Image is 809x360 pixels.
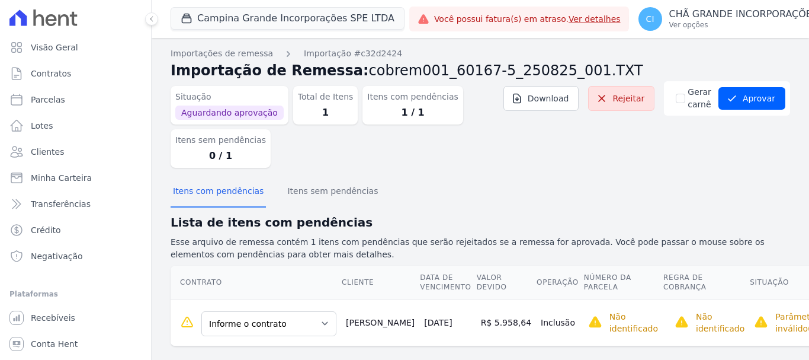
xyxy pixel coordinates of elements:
span: Parcelas [31,94,65,106]
p: Não identificado [696,311,744,334]
a: Minha Carteira [5,166,146,190]
a: Conta Hent [5,332,146,356]
th: Operação [536,266,583,300]
a: Lotes [5,114,146,138]
span: Lotes [31,120,53,132]
td: R$ 5.958,64 [476,299,536,346]
dd: 1 [298,106,354,120]
a: Transferências [5,192,146,216]
dt: Total de Itens [298,91,354,103]
p: Não identificado [609,311,658,334]
h2: Importação de Remessa: [171,60,790,81]
div: Plataformas [9,287,142,301]
dd: 1 / 1 [367,106,458,120]
a: Parcelas [5,88,146,111]
td: [PERSON_NAME] [341,299,419,346]
dt: Situação [175,91,284,103]
h2: Lista de itens com pendências [171,214,790,231]
a: Negativação [5,244,146,268]
dd: 0 / 1 [175,149,266,163]
span: cobrem001_60167-5_250825_001.TXT [369,62,643,79]
a: Download [503,86,579,111]
dt: Itens sem pendências [175,134,266,146]
span: Conta Hent [31,338,78,350]
button: Itens sem pendências [285,177,380,208]
a: Contratos [5,62,146,85]
span: CI [646,15,654,23]
a: Importação #c32d2424 [304,47,402,60]
th: Cliente [341,266,419,300]
a: Importações de remessa [171,47,273,60]
span: Crédito [31,224,61,236]
p: Esse arquivo de remessa contém 1 itens com pendências que serão rejeitados se a remessa for aprov... [171,236,790,261]
span: Negativação [31,250,83,262]
td: Inclusão [536,299,583,346]
a: Ver detalhes [569,14,621,24]
td: [DATE] [419,299,476,346]
button: Aprovar [718,87,785,110]
button: Campina Grande Incorporações SPE LTDA [171,7,404,30]
button: Itens com pendências [171,177,266,208]
span: Minha Carteira [31,172,92,184]
nav: Breadcrumb [171,47,790,60]
span: Visão Geral [31,42,78,53]
a: Visão Geral [5,36,146,59]
a: Rejeitar [588,86,654,111]
span: Você possui fatura(s) em atraso. [434,13,621,26]
th: Valor devido [476,266,536,300]
a: Crédito [5,218,146,242]
dt: Itens com pendências [367,91,458,103]
span: Recebíveis [31,312,75,324]
span: Transferências [31,198,91,210]
span: Clientes [31,146,64,158]
th: Número da Parcela [583,266,663,300]
a: Recebíveis [5,306,146,330]
th: Regra de Cobrança [663,266,749,300]
label: Gerar carnê [688,86,711,111]
span: Aguardando aprovação [175,106,284,120]
th: Contrato [171,266,341,300]
a: Clientes [5,140,146,164]
th: Data de Vencimento [419,266,476,300]
span: Contratos [31,68,71,79]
